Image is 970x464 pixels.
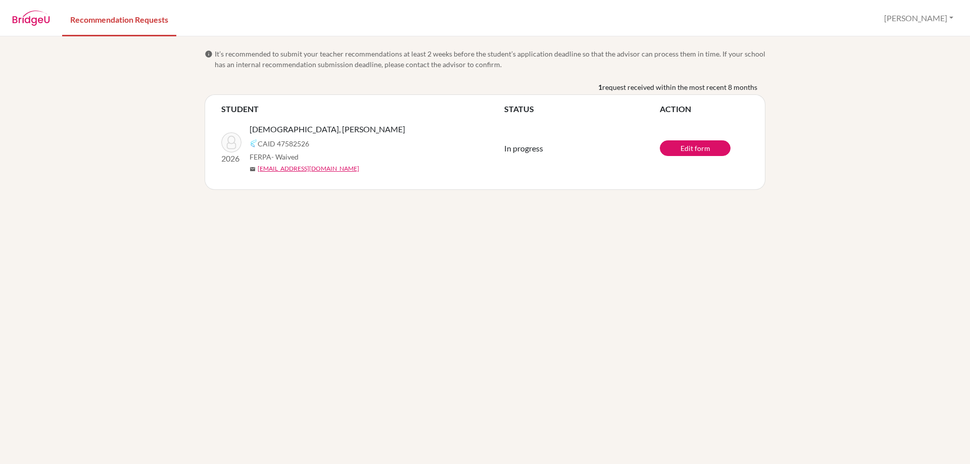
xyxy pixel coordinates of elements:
[221,103,504,115] th: STUDENT
[62,2,176,36] a: Recommendation Requests
[12,11,50,26] img: BridgeU logo
[250,151,299,162] span: FERPA
[250,139,258,147] img: Common App logo
[221,152,241,165] p: 2026
[258,164,359,173] a: [EMAIL_ADDRESS][DOMAIN_NAME]
[598,82,602,92] b: 1
[205,50,213,58] span: info
[271,152,299,161] span: - Waived
[880,9,958,28] button: [PERSON_NAME]
[250,123,405,135] span: [DEMOGRAPHIC_DATA], [PERSON_NAME]
[221,132,241,152] img: TÜRKEN, Beren Berk
[602,82,757,92] span: request received within the most recent 8 months
[504,103,660,115] th: STATUS
[504,143,543,153] span: In progress
[258,138,309,149] span: CAID 47582526
[215,48,765,70] span: It’s recommended to submit your teacher recommendations at least 2 weeks before the student’s app...
[250,166,256,172] span: mail
[660,103,749,115] th: ACTION
[660,140,731,156] a: Edit form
